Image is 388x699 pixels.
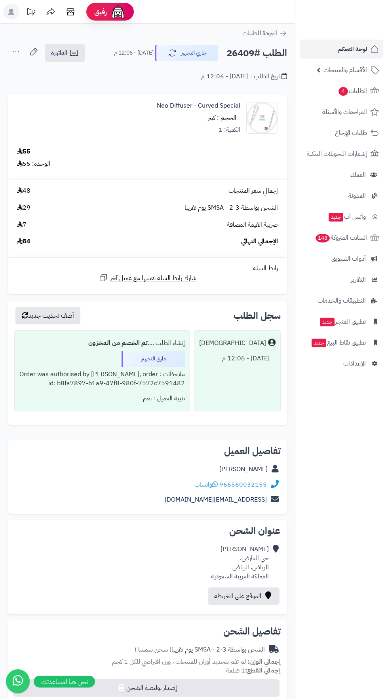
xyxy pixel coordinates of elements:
[110,274,196,283] span: شارك رابط السلة نفسها مع عميل آخر
[155,45,218,61] button: جاري التجهيز
[331,253,366,264] span: أدوات التسويق
[219,480,267,489] a: 966560032155
[338,44,367,55] span: لوحة التحكم
[165,495,267,504] a: [EMAIL_ADDRESS][DOMAIN_NAME]
[318,295,366,306] span: التطبيقات والخدمات
[114,49,154,57] small: [DATE] - 12:06 م
[226,666,281,675] small: 1 قطعة
[99,273,196,283] a: شارك رابط السلة نفسها مع عميل آخر
[14,526,281,536] h2: عنوان الشحن
[247,657,281,667] strong: إجمالي الوزن:
[350,169,366,180] span: العملاء
[300,291,383,310] a: التطبيقات والخدمات
[199,339,266,348] div: [DEMOGRAPHIC_DATA]
[316,234,330,242] span: 148
[17,237,30,246] span: 84
[135,645,265,654] div: الشحن بواسطة SMSA - 2-3 يوم تقريبا
[300,249,383,268] a: أدوات التسويق
[319,316,366,327] span: تطبيق المتجر
[17,186,30,195] span: 48
[312,339,326,347] span: جديد
[19,367,185,391] div: ملاحظات : Order was authorised by [PERSON_NAME], order id: b8fa7897-b1a9-47f8-980f-7572c7591482
[11,264,284,273] div: رابط السلة
[219,125,240,134] div: الكمية: 1
[19,335,185,351] div: إنشاء الطلب ....
[343,358,366,369] span: الإعدادات
[227,220,278,229] span: ضريبة القيمة المضافة
[307,148,367,159] span: إشعارات التحويلات البنكية
[112,657,246,667] span: لم تقم بتحديد أوزان للمنتجات ، وزن افتراضي للكل 1 كجم
[300,228,383,247] a: السلات المتروكة148
[300,270,383,289] a: التقارير
[300,186,383,205] a: المدونة
[335,127,367,138] span: طلبات الإرجاع
[17,147,30,156] div: 55
[219,464,268,474] a: [PERSON_NAME]
[311,337,366,348] span: تطبيق نقاط البيع
[328,211,366,222] span: وآتس آب
[110,4,126,20] img: ai-face.png
[15,307,80,324] button: أضف تحديث جديد
[228,186,278,195] span: إجمالي سعر المنتجات
[51,48,67,58] span: الفاتورة
[242,28,277,38] span: العودة للطلبات
[245,666,281,675] strong: إجمالي القطع:
[300,102,383,121] a: المراجعات والأسئلة
[300,123,383,142] a: طلبات الإرجاع
[339,87,348,96] span: 4
[300,312,383,331] a: تطبيق المتجرجديد
[21,4,41,22] a: تحديثات المنصة
[211,545,269,581] div: [PERSON_NAME] حي العارض، الرياض، الرياض المملكة العربية السعودية
[194,480,218,489] a: واتساب
[300,207,383,226] a: وآتس آبجديد
[241,237,278,246] span: الإجمالي النهائي
[157,101,240,110] a: Neo Diffuser - Curved Special
[247,102,278,134] img: 1658354430-%EB%84%A4%EC%98%A4%EB%94%94%ED%93%A8%EC%A0%80%EC%BB%A4%EB%B8%8C%EB%93%9C-%EC%8A%A4%ED%...
[242,28,287,38] a: العودة للطلبات
[17,159,50,169] div: الوحدة: 55
[300,81,383,100] a: الطلبات4
[184,203,278,212] span: الشحن بواسطة SMSA - 2-3 يوم تقريبا
[300,354,383,373] a: الإعدادات
[300,165,383,184] a: العملاء
[315,232,367,243] span: السلات المتروكة
[322,106,367,117] span: المراجعات والأسئلة
[199,351,276,366] div: [DATE] - 12:06 م
[234,311,281,320] h3: سجل الطلب
[208,113,240,123] small: - الحجم : كبير
[17,220,27,229] span: 7
[300,144,383,163] a: إشعارات التحويلات البنكية
[208,587,280,605] a: الموقع على الخريطة
[17,203,30,212] span: 29
[14,446,281,456] h2: تفاصيل العميل
[300,333,383,352] a: تطبيق نقاط البيعجديد
[13,679,280,697] button: إصدار بوليصة الشحن
[338,85,367,97] span: الطلبات
[94,7,107,17] span: رفيق
[88,338,148,348] b: تم الخصم من المخزون
[135,645,171,654] span: ( شحن سمسا )
[329,213,343,222] span: جديد
[348,190,366,201] span: المدونة
[45,44,85,62] a: الفاتورة
[14,627,281,636] h2: تفاصيل الشحن
[201,72,287,81] div: تاريخ الطلب : [DATE] - 12:06 م
[323,64,367,76] span: الأقسام والمنتجات
[320,318,335,326] span: جديد
[300,40,383,59] a: لوحة التحكم
[351,274,366,285] span: التقارير
[19,391,185,406] div: تنبيه العميل : نعم
[226,45,287,61] h2: الطلب #26409
[122,351,185,367] div: جاري التجهيز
